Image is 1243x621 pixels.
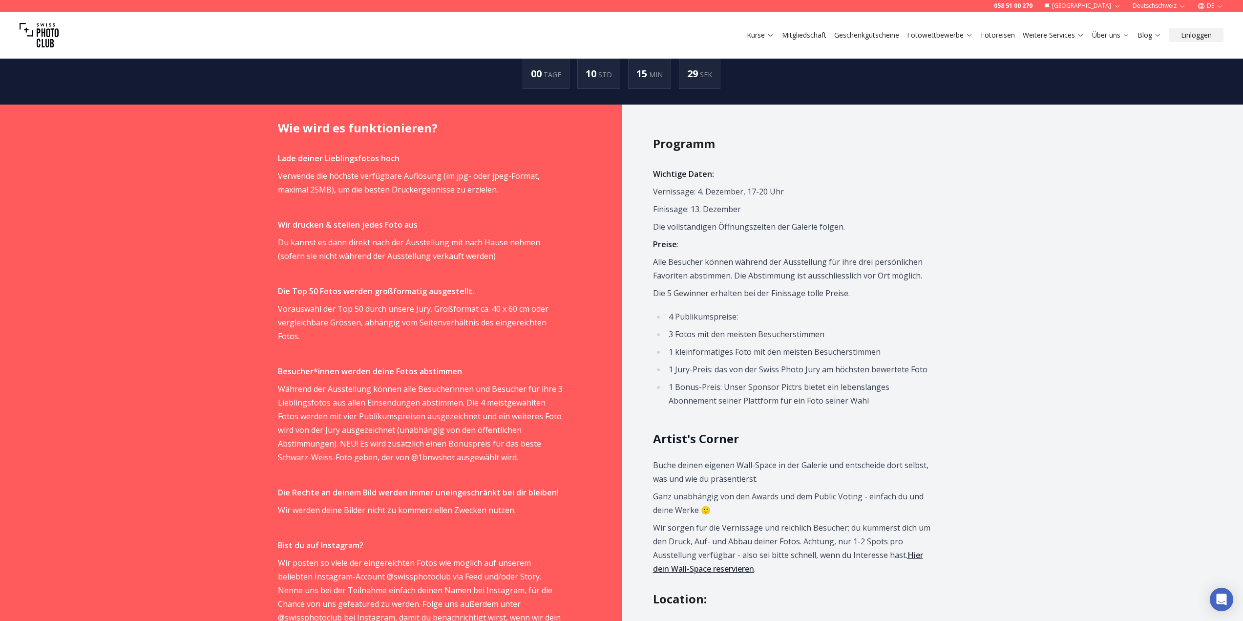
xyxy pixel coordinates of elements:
strong: Lade deiner Lieblingsfotos hoch [278,153,400,164]
a: Weitere Services [1023,30,1084,40]
strong: Wir drucken & stellen jedes Foto aus [278,219,418,230]
span: STD [598,70,612,79]
strong: Die Rechte an deinem Bild werden immer uneingeschränkt bei dir bleiben! [278,487,559,498]
li: 3 Fotos mit den meisten Besucherstimmen [666,327,939,341]
span: 00 [531,67,544,80]
button: Mitgliedschaft [778,28,830,42]
button: Blog [1134,28,1165,42]
button: Kurse [743,28,778,42]
span: MIN [649,70,663,79]
a: Mitgliedschaft [782,30,826,40]
strong: Preise [653,239,677,250]
span: Artist's Corner [653,430,739,447]
button: Einloggen [1169,28,1223,42]
span: Buche deinen eigenen Wall-Space in der Galerie und entscheide dort selbst, was und wie du präsent... [653,460,928,484]
strong: Bist du auf Instagram? [278,540,363,551]
div: Open Intercom Messenger [1210,588,1233,611]
button: Über uns [1088,28,1134,42]
span: 10 [586,67,598,80]
img: Swiss photo club [20,16,59,55]
h2: Programm [653,136,966,151]
li: 1 Bonus-Preis: Unser Sponsor Pictrs bietet ein lebenslanges Abonnement seiner Plattform für ein F... [666,380,939,407]
p: Alle Besucher können während der Ausstellung für ihre drei persönlichen Favoriten abstimmen. Die ... [653,255,939,282]
span: Du kannst es dann direkt nach der Ausstellung mit nach Hause nehmen (sofern sie nicht während der... [278,237,540,261]
h2: Location : [653,591,966,607]
button: Weitere Services [1019,28,1088,42]
button: Fotoreisen [977,28,1019,42]
a: Kurse [747,30,774,40]
li: 4 Publikumspreise: [666,310,939,323]
p: Während der Ausstellung können alle Besucherinnen und Besucher für ihre 3 Lieblingsfotos aus alle... [278,382,564,464]
p: Finissage: 13. Dezember [653,202,939,216]
strong: Wichtige Daten: [653,169,714,179]
p: Ganz unabhängig von den Awards und dem Public Voting - einfach du und deine Werke 🙂 [653,490,939,517]
p: Die 5 Gewinner erhalten bei der Finissage tolle Preise. [653,286,939,300]
span: 15 [636,67,649,80]
h2: Wie wird es funktionieren? [278,120,590,136]
span: SEK [700,70,712,79]
p: Verwende die höchste verfügbare Auflösung (im jpg- oder jpeg-Format, maximal 25MB), um die besten... [278,169,564,196]
strong: Besucher*innen werden deine Fotos abstimmen [278,366,462,377]
a: 058 51 00 270 [994,2,1032,10]
span: 29 [687,67,700,80]
strong: Die Top 50 Fotos werden großformatig ausgestellt. [278,286,474,297]
a: Geschenkgutscheine [834,30,899,40]
a: Hier dein Wall-Space reservieren [653,550,923,574]
li: 1 kleinformatiges Foto mit den meisten Besucherstimmen [666,345,939,359]
button: Geschenkgutscheine [830,28,903,42]
a: Fotowettbewerbe [907,30,973,40]
p: Wir sorgen für die Vernissage und reichlich Besucher; du kümmerst dich um den Druck, Auf- und Abb... [653,521,939,576]
button: Fotowettbewerbe [903,28,977,42]
a: Fotoreisen [981,30,1015,40]
p: Die vollständigen Öffnungszeiten der Galerie folgen. [653,220,939,234]
li: 1 Jury-Preis: das von der Swiss Photo Jury am höchsten bewertete Foto [666,363,939,376]
p: Wir werden deine Bilder nicht zu kommerziellen Zwecken nutzen. [278,503,564,517]
p: Vorauswahl der Top 50 durch unsere Jury. Großformat ca. 40 x 60 cm oder vergleichbare Grössen, ab... [278,302,564,343]
p: : [653,237,939,251]
p: Vernissage: 4. Dezember, 17-20 Uhr [653,185,939,198]
span: TAGE [544,70,561,79]
a: Blog [1138,30,1161,40]
a: Über uns [1092,30,1130,40]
